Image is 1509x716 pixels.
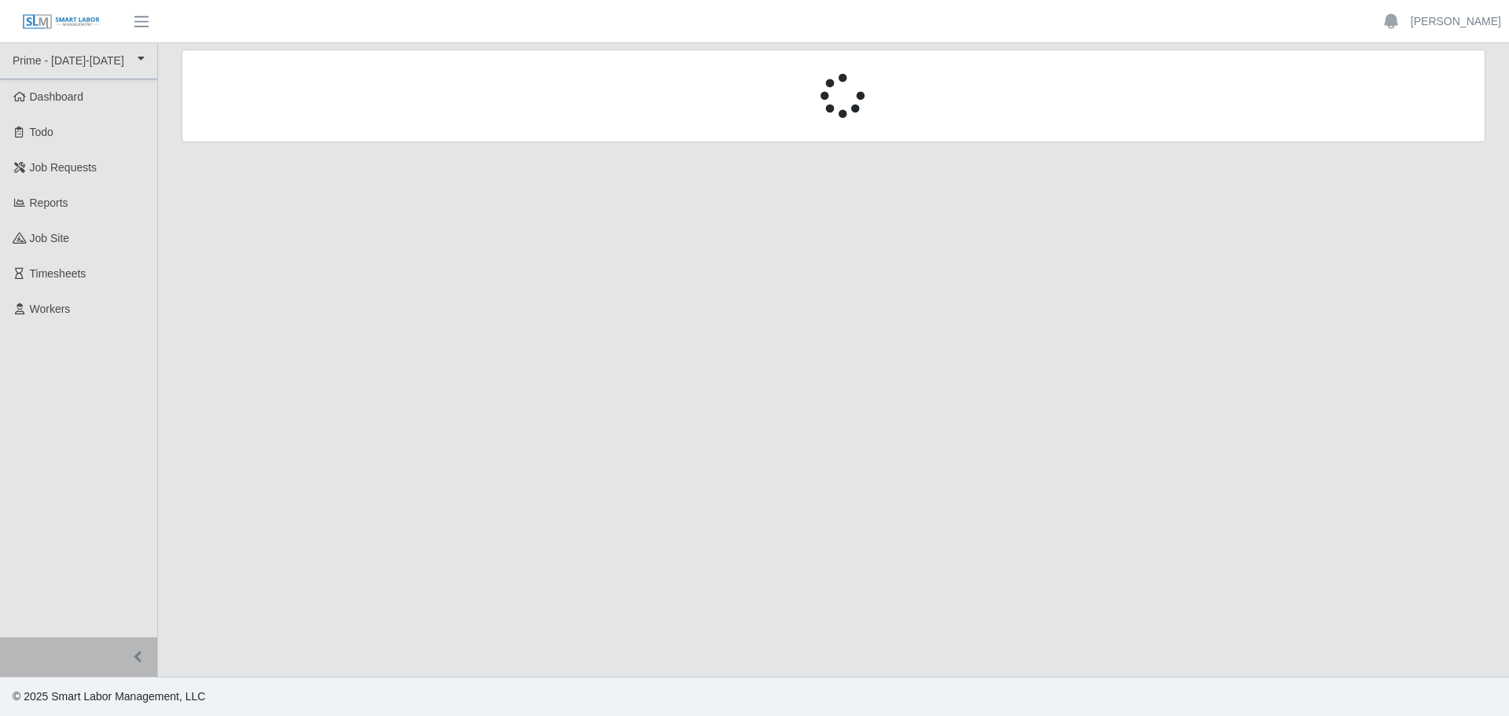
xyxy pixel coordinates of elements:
span: Todo [30,126,53,138]
span: job site [30,232,70,244]
span: Workers [30,303,71,315]
span: Reports [30,196,68,209]
a: [PERSON_NAME] [1411,13,1501,30]
span: Job Requests [30,161,97,174]
span: Timesheets [30,267,86,280]
img: SLM Logo [22,13,101,31]
span: © 2025 Smart Labor Management, LLC [13,690,205,703]
span: Dashboard [30,90,84,103]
